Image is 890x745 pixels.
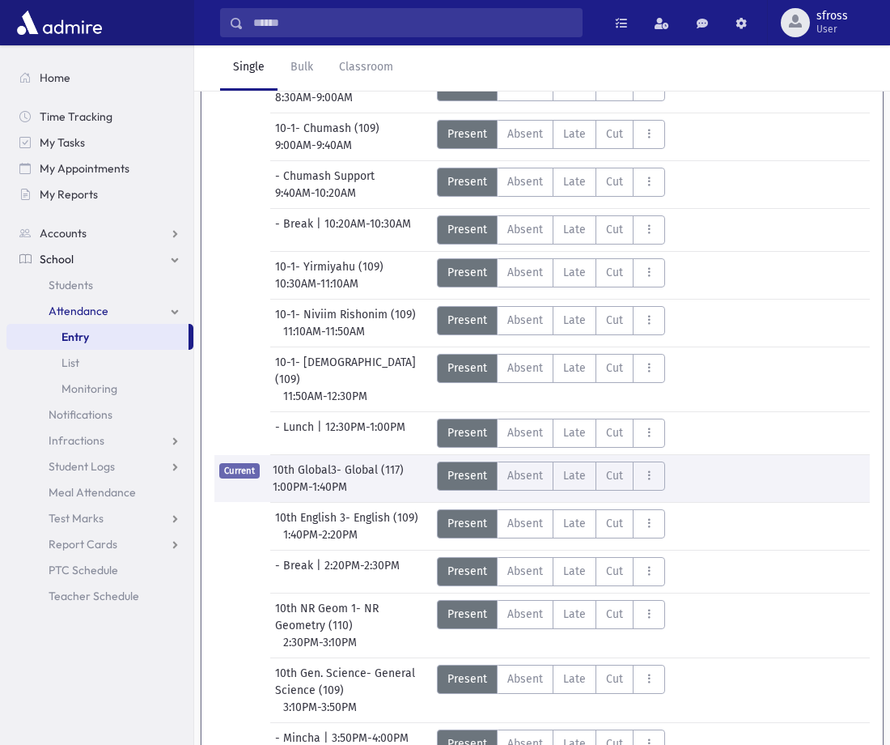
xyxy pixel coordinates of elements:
span: Cut [606,606,623,623]
span: 9:40AM-10:20AM [275,185,356,202]
a: Single [220,45,278,91]
a: List [6,350,193,376]
a: Classroom [326,45,406,91]
span: 10-1- [DEMOGRAPHIC_DATA] (109) [275,354,424,388]
span: Cut [606,360,623,377]
span: Late [563,360,586,377]
span: 1:40PM-2:20PM [283,526,358,543]
span: Cut [606,312,623,329]
span: Late [563,563,586,580]
span: Cut [606,670,623,688]
span: 10-1- Niviim Rishonim (109) [275,306,419,323]
span: Monitoring [61,381,117,396]
a: My Appointments [6,155,193,181]
span: 10th Gen. Science- General Science (109) [275,665,424,699]
span: Students [49,278,93,292]
a: Teacher Schedule [6,583,193,609]
a: PTC Schedule [6,557,193,583]
span: 2:30PM-3:10PM [283,634,357,651]
span: Current [219,463,260,479]
a: Students [6,272,193,298]
a: Meal Attendance [6,479,193,505]
span: Cut [606,126,623,143]
span: Late [563,264,586,281]
span: Cut [606,173,623,190]
span: Home [40,70,70,85]
span: My Appointments [40,161,129,176]
span: 11:10AM-11:50AM [283,323,365,340]
span: Present [447,467,487,484]
span: Late [563,221,586,238]
span: Absent [507,221,543,238]
span: Report Cards [49,537,117,551]
span: Absent [507,173,543,190]
span: Cut [606,563,623,580]
span: 10th Global3- Global (117) [273,462,407,479]
span: My Reports [40,187,98,202]
a: Monitoring [6,376,193,402]
span: Cut [606,424,623,441]
span: 9:00AM-9:40AM [275,137,352,154]
span: Absent [507,126,543,143]
span: My Tasks [40,135,85,150]
span: Present [447,670,487,688]
div: AttTypes [437,462,665,491]
span: Present [447,264,487,281]
span: 10:20AM-10:30AM [324,215,411,245]
span: - Break [275,215,316,245]
span: | [316,557,324,586]
a: My Reports [6,181,193,207]
img: AdmirePro [13,6,106,39]
a: Notifications [6,402,193,428]
span: 2:20PM-2:30PM [324,557,400,586]
span: Absent [507,606,543,623]
div: AttTypes [437,120,665,149]
span: Cut [606,467,623,484]
span: 3:10PM-3:50PM [283,699,357,716]
span: 10th English 3- English (109) [275,509,422,526]
div: AttTypes [437,258,665,287]
div: AttTypes [437,509,665,539]
span: School [40,252,74,266]
div: AttTypes [437,215,665,245]
span: Infractions [49,433,104,448]
span: User [816,23,848,36]
a: Test Marks [6,505,193,531]
span: | [317,419,325,448]
span: Present [447,515,487,532]
div: AttTypes [437,354,665,383]
span: Late [563,173,586,190]
a: Entry [6,324,189,350]
a: Infractions [6,428,193,453]
span: List [61,355,79,370]
span: 12:30PM-1:00PM [325,419,405,448]
span: Cut [606,221,623,238]
span: 10th NR Geom 1- NR Geometry (110) [275,600,424,634]
a: Bulk [278,45,326,91]
input: Search [244,8,582,37]
a: Time Tracking [6,104,193,130]
span: Meal Attendance [49,485,136,500]
span: Late [563,424,586,441]
a: Student Logs [6,453,193,479]
span: - Chumash Support [275,168,378,185]
div: AttTypes [437,557,665,586]
span: Present [447,424,487,441]
span: Absent [507,467,543,484]
span: 8:30AM-9:00AM [275,89,353,106]
span: Present [447,312,487,329]
span: Absent [507,360,543,377]
span: 10-1- Chumash (109) [275,120,383,137]
span: Late [563,670,586,688]
a: School [6,246,193,272]
div: AttTypes [437,600,665,629]
span: Present [447,173,487,190]
span: Time Tracking [40,109,112,124]
div: AttTypes [437,306,665,335]
span: 1:00PM-1:40PM [273,479,347,496]
span: Cut [606,264,623,281]
a: Accounts [6,220,193,246]
span: - Lunch [275,419,317,448]
span: Accounts [40,226,87,241]
span: - Break [275,557,316,586]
